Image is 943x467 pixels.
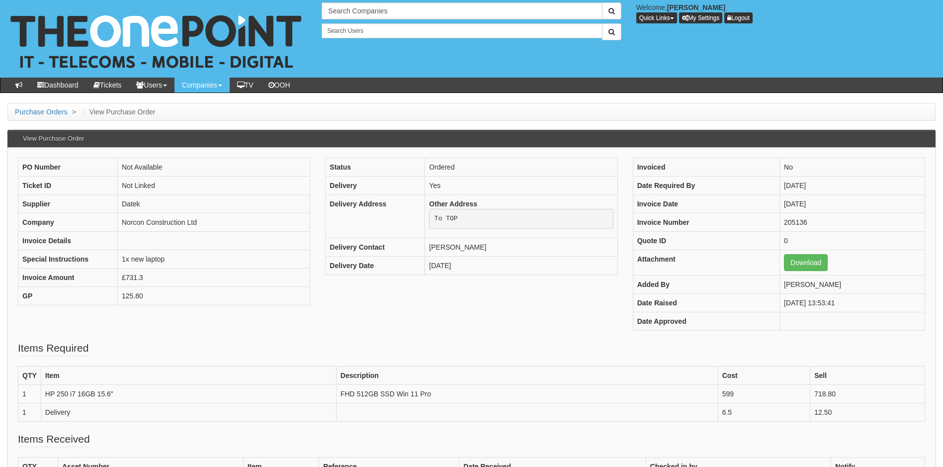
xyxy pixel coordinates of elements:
th: Sell [810,367,925,385]
th: Description [336,367,718,385]
td: Delivery [41,403,336,422]
span: > [70,108,79,116]
th: Invoice Number [633,213,779,232]
th: Date Required By [633,177,779,195]
button: Quick Links [636,12,677,23]
th: Delivery Address [326,195,425,238]
th: Ticket ID [18,177,118,195]
a: Tickets [86,78,129,93]
input: Search Users [322,23,602,38]
a: Logout [724,12,753,23]
td: Norcon Construction Ltd [118,213,310,232]
a: Dashboard [30,78,86,93]
th: Added By [633,276,779,294]
th: Quote ID [633,232,779,250]
td: [PERSON_NAME] [780,276,925,294]
td: 1x new laptop [118,250,310,269]
td: £731.3 [118,269,310,287]
b: Other Address [429,200,477,208]
th: Invoice Details [18,232,118,250]
td: 1 [18,385,41,403]
th: Invoice Date [633,195,779,213]
li: View Purchase Order [81,107,156,117]
th: Date Raised [633,294,779,312]
legend: Items Required [18,341,88,356]
th: Delivery Date [326,256,425,275]
a: TV [230,78,261,93]
th: PO Number [18,158,118,177]
td: Not Linked [118,177,310,195]
th: Item [41,367,336,385]
th: Date Approved [633,312,779,331]
a: My Settings [679,12,723,23]
a: OOH [261,78,298,93]
pre: To TOP [429,209,613,229]
th: Special Instructions [18,250,118,269]
td: [DATE] [780,177,925,195]
td: [PERSON_NAME] [425,238,617,256]
td: 718.80 [810,385,925,403]
th: Invoice Amount [18,269,118,287]
td: Ordered [425,158,617,177]
td: FHD 512GB SSD Win 11 Pro [336,385,718,403]
td: [DATE] [425,256,617,275]
div: Welcome, [629,2,943,23]
td: 125.80 [118,287,310,305]
td: 599 [718,385,810,403]
input: Search Companies [322,2,602,19]
th: Delivery [326,177,425,195]
th: Invoiced [633,158,779,177]
th: QTY [18,367,41,385]
td: [DATE] [780,195,925,213]
th: Status [326,158,425,177]
a: Companies [174,78,230,93]
h3: View Purchase Order [18,130,89,147]
td: 6.5 [718,403,810,422]
td: HP 250 i7 16GB 15.6" [41,385,336,403]
th: Supplier [18,195,118,213]
td: [DATE] 13:53:41 [780,294,925,312]
td: Datek [118,195,310,213]
a: Users [129,78,174,93]
td: Yes [425,177,617,195]
td: 12.50 [810,403,925,422]
th: Delivery Contact [326,238,425,256]
td: 205136 [780,213,925,232]
th: GP [18,287,118,305]
td: 0 [780,232,925,250]
td: 1 [18,403,41,422]
th: Attachment [633,250,779,276]
a: Purchase Orders [15,108,68,116]
a: Download [784,254,828,271]
td: Not Available [118,158,310,177]
td: No [780,158,925,177]
th: Cost [718,367,810,385]
b: [PERSON_NAME] [667,3,725,11]
th: Company [18,213,118,232]
legend: Items Received [18,432,90,447]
